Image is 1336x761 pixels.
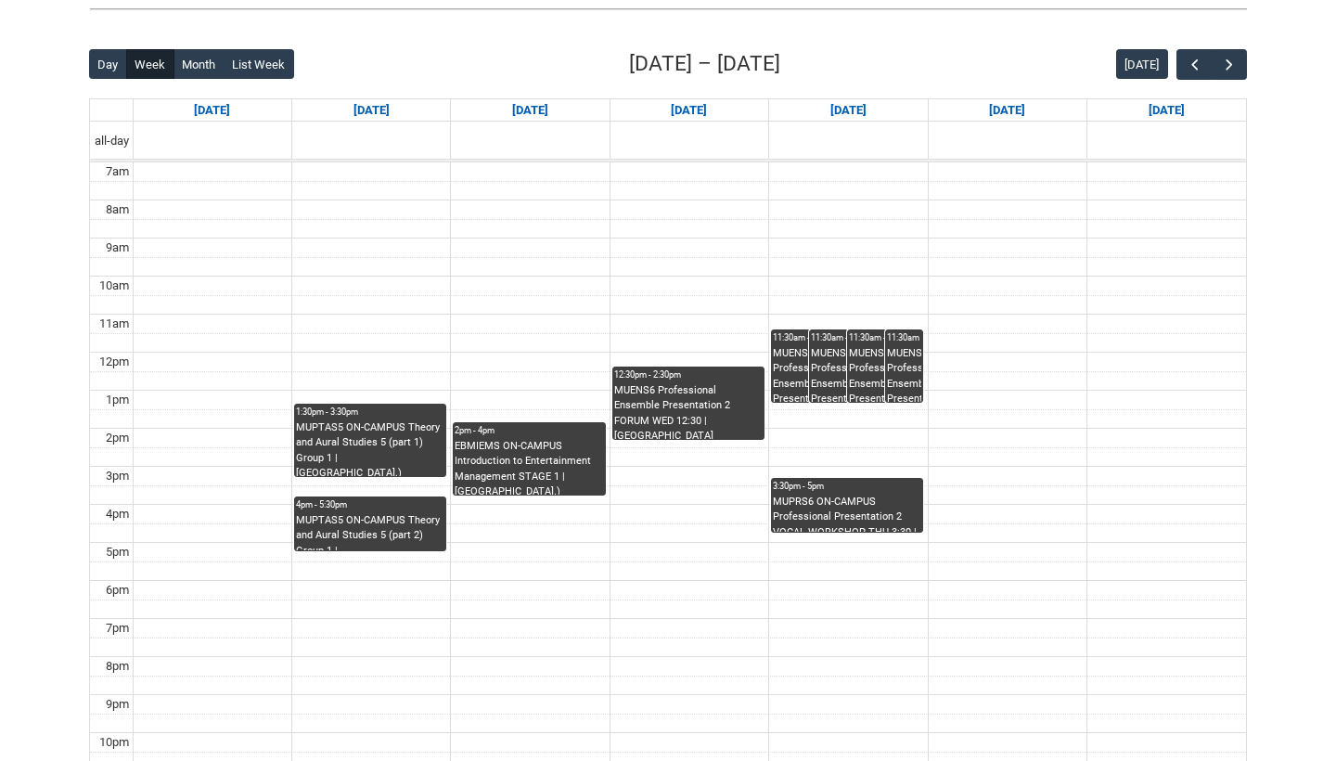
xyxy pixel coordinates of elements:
[985,99,1029,122] a: Go to September 19, 2025
[508,99,552,122] a: Go to September 16, 2025
[811,331,883,344] div: 11:30am - 1:30pm
[102,239,133,257] div: 9am
[773,331,845,344] div: 11:30am - 1:30pm
[667,99,711,122] a: Go to September 17, 2025
[102,695,133,714] div: 9pm
[614,383,763,440] div: MUENS6 Professional Ensemble Presentation 2 FORUM WED 12:30 | [GEOGRAPHIC_DATA] ([GEOGRAPHIC_DATA...
[887,331,921,344] div: 11:30am - 1:30pm
[173,49,225,79] button: Month
[296,406,444,419] div: 1:30pm - 3:30pm
[296,513,444,551] div: MUPTAS5 ON-CAMPUS Theory and Aural Studies 5 (part 2) Group 1 | [GEOGRAPHIC_DATA].) (capacity x20...
[91,132,133,150] span: all-day
[296,420,444,477] div: MUPTAS5 ON-CAMPUS Theory and Aural Studies 5 (part 1) Group 1 | [GEOGRAPHIC_DATA].) (capacity x20...
[614,368,763,381] div: 12:30pm - 2:30pm
[126,49,174,79] button: Week
[102,200,133,219] div: 8am
[102,581,133,600] div: 6pm
[96,733,133,752] div: 10pm
[773,480,921,493] div: 3:30pm - 5pm
[102,429,133,447] div: 2pm
[1116,49,1168,79] button: [DATE]
[827,99,870,122] a: Go to September 18, 2025
[102,391,133,409] div: 1pm
[96,315,133,333] div: 11am
[773,495,921,533] div: MUPRS6 ON-CAMPUS Professional Presentation 2 VOCAL WORKSHOP THU 3:30 | Studio A ([GEOGRAPHIC_DATA...
[887,346,921,403] div: MUENS6 Professional Ensemble Presentation 2 REHEARSAL [DATE] 11:30am | [GEOGRAPHIC_DATA] ([GEOGRA...
[1176,49,1212,80] button: Previous Week
[102,543,133,561] div: 5pm
[629,48,780,80] h2: [DATE] – [DATE]
[96,353,133,371] div: 12pm
[96,277,133,295] div: 10am
[102,619,133,638] div: 7pm
[849,346,921,403] div: MUENS6 Professional Ensemble Presentation 2 REHEARSAL [DATE] 11:30am | Studio A ([GEOGRAPHIC_DATA...
[773,346,845,403] div: MUENS6 Professional Ensemble Presentation 2 REHEARSAL [DATE] 11:30am | Ensemble Room 2 ([GEOGRAPH...
[102,162,133,181] div: 7am
[102,657,133,676] div: 8pm
[811,346,883,403] div: MUENS6 Professional Ensemble Presentation 2 REHEARSAL [DATE] 11:30am | Ensemble Room 7 ([GEOGRAPH...
[190,99,234,122] a: Go to September 14, 2025
[350,99,393,122] a: Go to September 15, 2025
[1212,49,1247,80] button: Next Week
[102,467,133,485] div: 3pm
[89,49,127,79] button: Day
[455,439,603,496] div: EBMIEMS ON-CAMPUS Introduction to Entertainment Management STAGE 1 | [GEOGRAPHIC_DATA].) (capacit...
[102,505,133,523] div: 4pm
[1145,99,1188,122] a: Go to September 20, 2025
[849,331,921,344] div: 11:30am - 1:30pm
[224,49,294,79] button: List Week
[455,424,603,437] div: 2pm - 4pm
[296,498,444,511] div: 4pm - 5:30pm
